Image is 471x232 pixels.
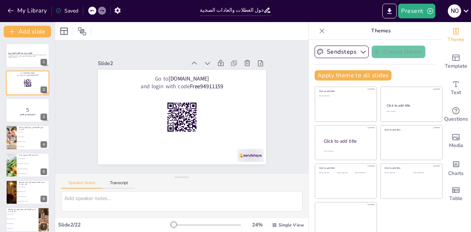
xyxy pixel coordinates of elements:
[18,132,49,133] span: ممارسة الرياضة
[449,142,463,150] span: Media
[18,201,49,202] span: مشاهدة التلفاز طوال [DATE]
[123,47,264,115] p: Go to
[58,25,70,37] div: Layout
[8,54,47,57] p: هذه العرض يتناول أهمية الإجازة كفرصة للقيام بأنشطة صحية ومفيدة، وكيف يمكننا استغلال هذه الأوقات م...
[119,54,261,123] p: and login with code
[441,154,471,181] div: Add charts and graphs
[337,172,354,174] div: Click to add text
[6,5,50,17] button: My Library
[355,172,372,174] div: Click to add text
[18,158,49,159] span: لأنها وقت للراحة فقط
[18,146,49,147] span: الذهاب إلى المدرسة
[200,5,263,15] input: Insert title
[18,173,49,174] span: لأنها فترة طويلة من الوقت
[413,172,436,174] div: Click to add text
[18,137,49,138] span: العمل في المكتب
[445,62,467,70] span: Template
[4,26,51,38] button: Add slide
[6,43,49,68] div: 1
[18,163,49,164] span: لأنها تساعد على تطوير المهارات
[6,125,49,150] div: 4
[58,221,170,228] div: Slide 2 / 22
[441,128,471,154] div: Add images, graphics, shapes or video
[6,153,49,177] div: 5
[78,27,86,36] span: Position
[324,138,371,144] div: Click to add title
[18,191,49,192] span: ممارسة الرياضة بانتظام
[319,167,372,169] div: Click to add title
[40,59,47,65] div: 1
[40,168,47,175] div: 5
[385,128,437,131] div: Click to add title
[6,207,49,232] div: 7
[8,57,47,58] p: Generated with [URL]
[40,114,47,120] div: 3
[387,103,436,108] div: Click to add title
[20,114,35,115] strong: استعدوا للبدء في الاختبار!
[6,98,49,122] div: 3
[386,111,435,113] div: Click to add text
[40,86,47,93] div: 2
[6,180,49,204] div: 6
[179,72,219,96] strong: [DOMAIN_NAME]
[8,74,47,76] p: and login with code
[398,4,435,18] button: Present
[19,181,47,185] p: ما هي العادات الصحية التي يمكن ممارستها خلال الإجازة؟
[441,49,471,75] div: Add ready made slides
[56,7,78,14] div: Saved
[319,90,372,93] div: Click to add title
[196,88,230,108] strong: Free94911159
[18,168,49,169] span: لأنها تتيح الفرصة للسفر فقط
[382,4,397,18] button: Export to PowerPoint
[18,196,49,197] span: النوم لساعات طويلة فقط
[279,222,304,228] span: Single View
[103,181,135,189] button: Transcript
[7,224,38,225] span: مشاهدة الأفلام فقط
[324,150,370,152] div: Click to add body
[8,209,36,213] p: ما هي الأنشطة التي يمكن القيام بها مع العائلة خلال الإجازة؟
[7,228,38,229] span: العمل في المكتب
[385,172,408,174] div: Click to add text
[315,70,392,81] button: Apply theme to all slides
[8,52,32,54] strong: الإجازة: فرصة جيدة للقيام بأعمال مميزة
[19,126,47,131] p: ما هي الأنشطة التي يمكن القيام بها خلال الإجازة؟
[441,181,471,207] div: Add a table
[441,22,471,49] div: Change the overall theme
[7,219,38,220] span: القيام بأعمال منزلية معًا
[8,106,47,114] p: 5
[447,36,464,44] span: Theme
[385,167,437,169] div: Click to add title
[18,141,49,142] span: قراءة الكتب والمجلات
[444,115,468,123] span: Questions
[19,154,47,156] p: لماذا تعتبر الإجازة فرصة جيدة؟
[441,101,471,128] div: Get real-time input from your audience
[328,22,434,40] p: Themes
[319,95,372,97] div: Click to add text
[6,71,49,95] div: 2
[448,169,464,178] span: Charts
[248,221,266,228] div: 24 %
[448,4,461,18] button: N O
[319,172,336,174] div: Click to add text
[61,181,103,189] button: Speaker Notes
[372,46,425,58] button: Create theme
[441,75,471,101] div: Add text boxes
[121,30,205,72] div: Slide 2
[24,72,35,74] strong: [DOMAIN_NAME]
[40,141,47,148] div: 4
[449,194,463,203] span: Table
[451,89,461,97] span: Text
[8,72,47,74] p: Go to
[40,223,47,230] div: 7
[40,196,47,202] div: 6
[7,214,38,215] span: الذهاب إلى المدرسة
[18,187,49,188] span: تناول الوجبات السريعة
[315,46,369,58] button: Sendsteps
